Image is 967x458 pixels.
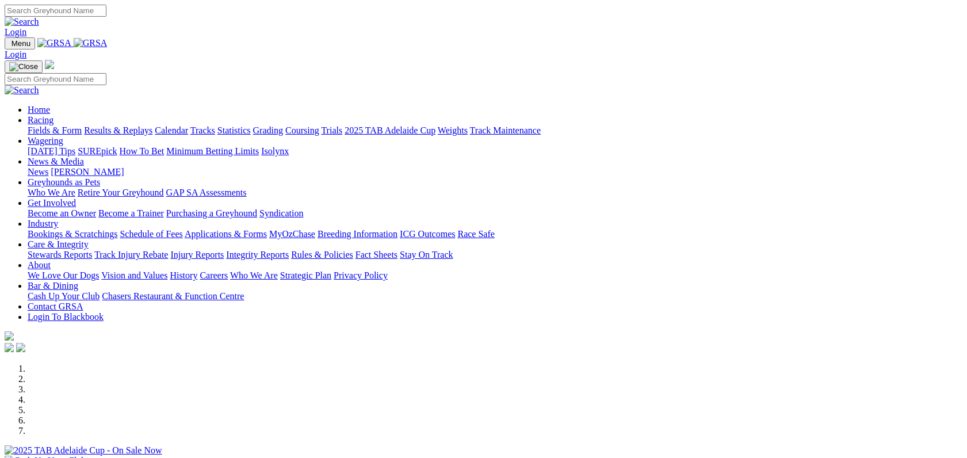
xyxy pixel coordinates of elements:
[5,5,106,17] input: Search
[28,270,962,281] div: About
[470,125,541,135] a: Track Maintenance
[217,125,251,135] a: Statistics
[28,260,51,270] a: About
[9,62,38,71] img: Close
[28,146,962,157] div: Wagering
[101,270,167,280] a: Vision and Values
[28,270,99,280] a: We Love Our Dogs
[28,167,48,177] a: News
[78,146,117,156] a: SUREpick
[200,270,228,280] a: Careers
[166,188,247,197] a: GAP SA Assessments
[261,146,289,156] a: Isolynx
[28,229,117,239] a: Bookings & Scratchings
[28,219,58,228] a: Industry
[28,125,82,135] a: Fields & Form
[28,136,63,146] a: Wagering
[28,115,53,125] a: Racing
[28,291,100,301] a: Cash Up Your Club
[51,167,124,177] a: [PERSON_NAME]
[98,208,164,218] a: Become a Trainer
[170,270,197,280] a: History
[28,312,104,322] a: Login To Blackbook
[230,270,278,280] a: Who We Are
[84,125,152,135] a: Results & Replays
[259,208,303,218] a: Syndication
[94,250,168,259] a: Track Injury Rebate
[37,38,71,48] img: GRSA
[5,331,14,341] img: logo-grsa-white.png
[5,85,39,96] img: Search
[28,146,75,156] a: [DATE] Tips
[78,188,164,197] a: Retire Your Greyhound
[28,208,96,218] a: Become an Owner
[28,167,962,177] div: News & Media
[28,105,50,114] a: Home
[28,157,84,166] a: News & Media
[185,229,267,239] a: Applications & Forms
[5,17,39,27] img: Search
[16,343,25,352] img: twitter.svg
[28,229,962,239] div: Industry
[190,125,215,135] a: Tracks
[170,250,224,259] a: Injury Reports
[28,188,75,197] a: Who We Are
[5,60,43,73] button: Toggle navigation
[280,270,331,280] a: Strategic Plan
[400,250,453,259] a: Stay On Track
[166,146,259,156] a: Minimum Betting Limits
[28,281,78,291] a: Bar & Dining
[28,198,76,208] a: Get Involved
[291,250,353,259] a: Rules & Policies
[12,39,30,48] span: Menu
[155,125,188,135] a: Calendar
[120,146,165,156] a: How To Bet
[120,229,182,239] a: Schedule of Fees
[102,291,244,301] a: Chasers Restaurant & Function Centre
[438,125,468,135] a: Weights
[28,250,962,260] div: Care & Integrity
[28,250,92,259] a: Stewards Reports
[5,343,14,352] img: facebook.svg
[457,229,494,239] a: Race Safe
[269,229,315,239] a: MyOzChase
[318,229,397,239] a: Breeding Information
[5,49,26,59] a: Login
[5,445,162,456] img: 2025 TAB Adelaide Cup - On Sale Now
[321,125,342,135] a: Trials
[5,37,35,49] button: Toggle navigation
[28,239,89,249] a: Care & Integrity
[226,250,289,259] a: Integrity Reports
[285,125,319,135] a: Coursing
[28,291,962,301] div: Bar & Dining
[166,208,257,218] a: Purchasing a Greyhound
[253,125,283,135] a: Grading
[345,125,435,135] a: 2025 TAB Adelaide Cup
[28,301,83,311] a: Contact GRSA
[74,38,108,48] img: GRSA
[5,27,26,37] a: Login
[356,250,397,259] a: Fact Sheets
[334,270,388,280] a: Privacy Policy
[28,125,962,136] div: Racing
[28,188,962,198] div: Greyhounds as Pets
[45,60,54,69] img: logo-grsa-white.png
[28,208,962,219] div: Get Involved
[400,229,455,239] a: ICG Outcomes
[5,73,106,85] input: Search
[28,177,100,187] a: Greyhounds as Pets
